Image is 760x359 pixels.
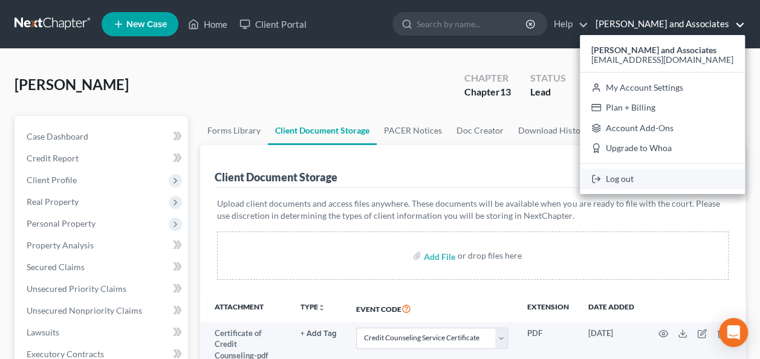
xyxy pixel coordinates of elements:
[268,116,377,145] a: Client Document Storage
[377,116,449,145] a: PACER Notices
[17,126,188,147] a: Case Dashboard
[589,13,745,35] a: [PERSON_NAME] and Associates
[27,283,126,294] span: Unsecured Priority Claims
[27,240,94,250] span: Property Analysis
[548,13,588,35] a: Help
[580,77,745,98] a: My Account Settings
[300,328,337,339] a: + Add Tag
[464,71,511,85] div: Chapter
[580,97,745,118] a: Plan + Billing
[518,294,579,322] th: Extension
[580,169,745,189] a: Log out
[27,262,85,272] span: Secured Claims
[580,138,745,159] a: Upgrade to Whoa
[233,13,312,35] a: Client Portal
[27,175,77,185] span: Client Profile
[346,294,518,322] th: Event Code
[17,300,188,322] a: Unsecured Nonpriority Claims
[27,327,59,337] span: Lawsuits
[580,118,745,138] a: Account Add-Ons
[300,330,337,338] button: + Add Tag
[17,256,188,278] a: Secured Claims
[17,322,188,343] a: Lawsuits
[464,85,511,99] div: Chapter
[449,116,511,145] a: Doc Creator
[458,250,522,262] div: or drop files here
[217,198,729,222] p: Upload client documents and access files anywhere. These documents will be available when you are...
[530,85,566,99] div: Lead
[27,305,142,315] span: Unsecured Nonpriority Claims
[417,13,527,35] input: Search by name...
[500,86,511,97] span: 13
[27,196,79,207] span: Real Property
[15,76,129,93] span: [PERSON_NAME]
[579,294,644,322] th: Date added
[182,13,233,35] a: Home
[215,170,337,184] div: Client Document Storage
[27,218,96,228] span: Personal Property
[27,131,88,141] span: Case Dashboard
[200,116,268,145] a: Forms Library
[17,278,188,300] a: Unsecured Priority Claims
[530,71,566,85] div: Status
[318,304,325,311] i: unfold_more
[300,303,325,311] button: TYPEunfold_more
[126,20,167,29] span: New Case
[591,45,716,55] strong: [PERSON_NAME] and Associates
[580,35,745,194] div: [PERSON_NAME] and Associates
[719,318,748,347] div: Open Intercom Messenger
[511,116,595,145] a: Download History
[27,153,79,163] span: Credit Report
[200,294,290,322] th: Attachment
[27,349,104,359] span: Executory Contracts
[17,147,188,169] a: Credit Report
[17,234,188,256] a: Property Analysis
[591,54,733,65] span: [EMAIL_ADDRESS][DOMAIN_NAME]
